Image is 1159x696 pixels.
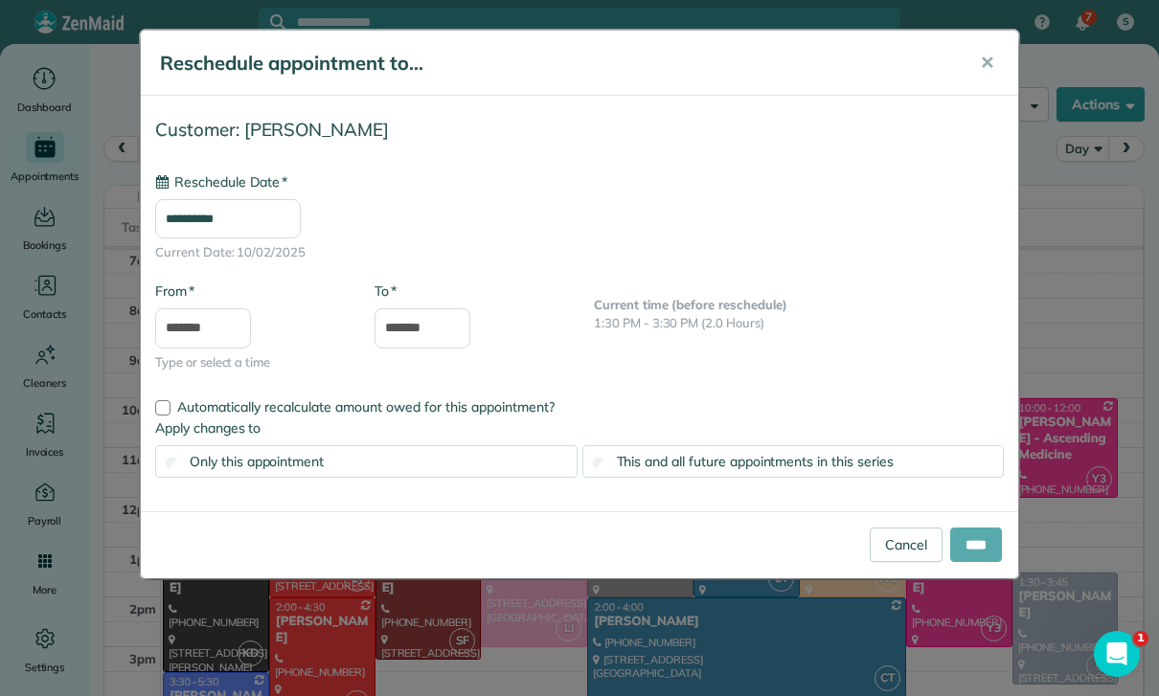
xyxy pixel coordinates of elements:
[594,314,1004,333] p: 1:30 PM - 3:30 PM (2.0 Hours)
[155,243,1004,262] span: Current Date: 10/02/2025
[155,172,287,191] label: Reschedule Date
[592,458,604,470] input: This and all future appointments in this series
[870,528,943,562] a: Cancel
[166,458,178,470] input: Only this appointment
[155,353,346,372] span: Type or select a time
[177,398,555,415] span: Automatically recalculate amount owed for this appointment?
[1133,631,1148,646] span: 1
[617,453,894,470] span: This and all future appointments in this series
[980,52,994,74] span: ✕
[155,281,194,301] label: From
[160,50,953,77] h5: Reschedule appointment to...
[190,453,324,470] span: Only this appointment
[1094,631,1140,677] iframe: Intercom live chat
[155,418,1004,438] label: Apply changes to
[594,297,787,312] b: Current time (before reschedule)
[375,281,397,301] label: To
[155,120,1004,140] h4: Customer: [PERSON_NAME]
